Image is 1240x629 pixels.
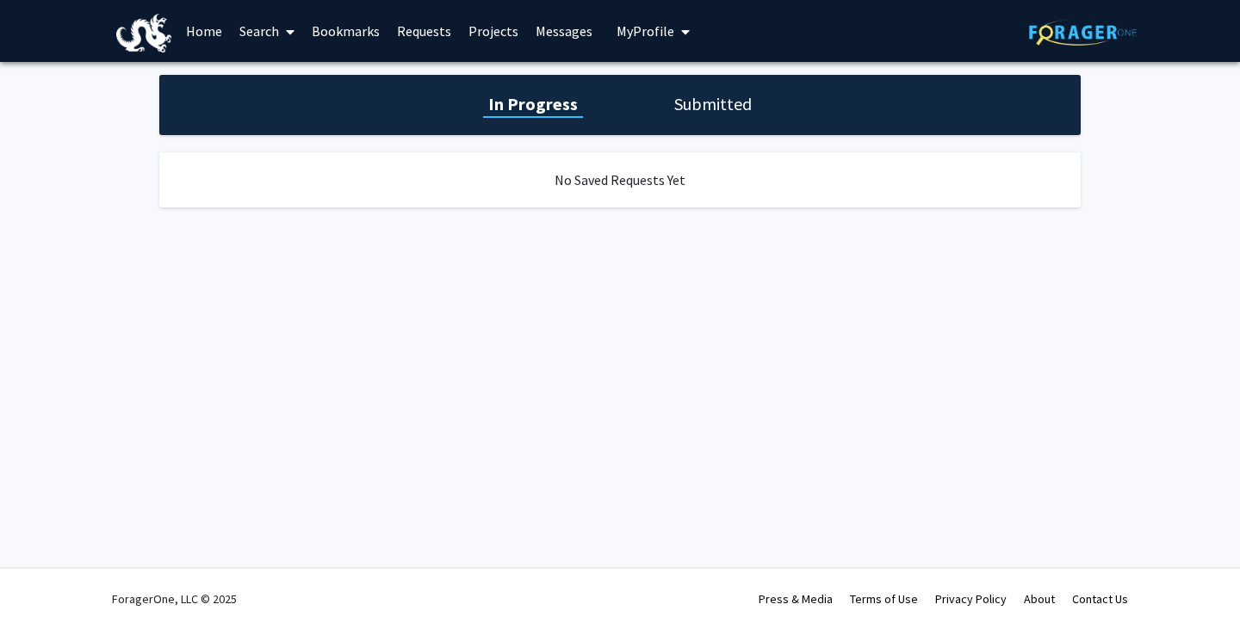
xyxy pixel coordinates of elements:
[1024,591,1055,607] a: About
[13,552,73,616] iframe: Chat
[1072,591,1128,607] a: Contact Us
[617,22,674,40] span: My Profile
[460,1,527,61] a: Projects
[669,92,757,116] h1: Submitted
[303,1,388,61] a: Bookmarks
[177,1,231,61] a: Home
[850,591,918,607] a: Terms of Use
[112,569,237,629] div: ForagerOne, LLC © 2025
[159,152,1081,207] div: No Saved Requests Yet
[116,14,171,52] img: Drexel University Logo
[527,1,601,61] a: Messages
[483,92,583,116] h1: In Progress
[388,1,460,61] a: Requests
[1029,19,1137,46] img: ForagerOne Logo
[759,591,833,607] a: Press & Media
[231,1,303,61] a: Search
[935,591,1007,607] a: Privacy Policy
